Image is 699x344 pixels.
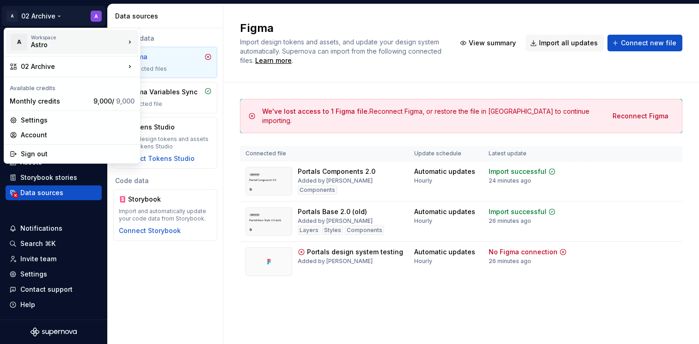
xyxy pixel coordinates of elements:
div: 02 Archive [21,62,125,71]
div: A [11,34,27,50]
span: 9,000 [116,97,135,105]
div: Account [21,130,135,140]
div: Workspace [31,35,125,40]
div: Astro [31,40,110,49]
div: Monthly credits [10,97,90,106]
div: Settings [21,116,135,125]
span: 9,000 / [93,97,135,105]
div: Available credits [6,79,138,94]
div: Sign out [21,149,135,159]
